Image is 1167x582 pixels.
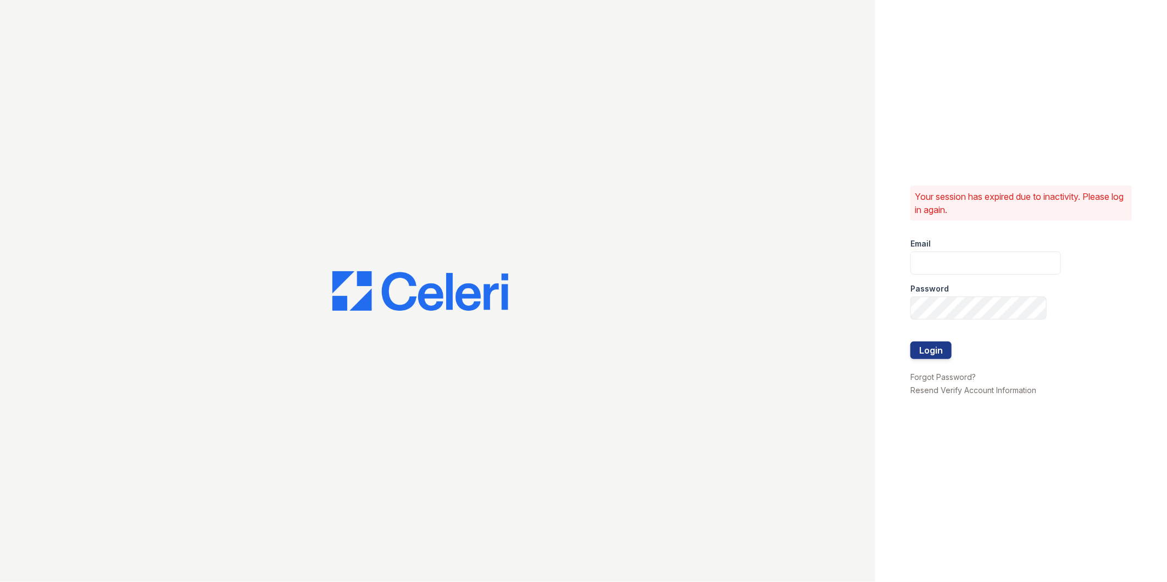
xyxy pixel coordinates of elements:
label: Password [910,283,949,294]
a: Resend Verify Account Information [910,385,1036,395]
p: Your session has expired due to inactivity. Please log in again. [915,190,1127,216]
a: Forgot Password? [910,372,976,382]
img: CE_Logo_Blue-a8612792a0a2168367f1c8372b55b34899dd931a85d93a1a3d3e32e68fde9ad4.png [332,271,508,311]
label: Email [910,238,931,249]
button: Login [910,342,952,359]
